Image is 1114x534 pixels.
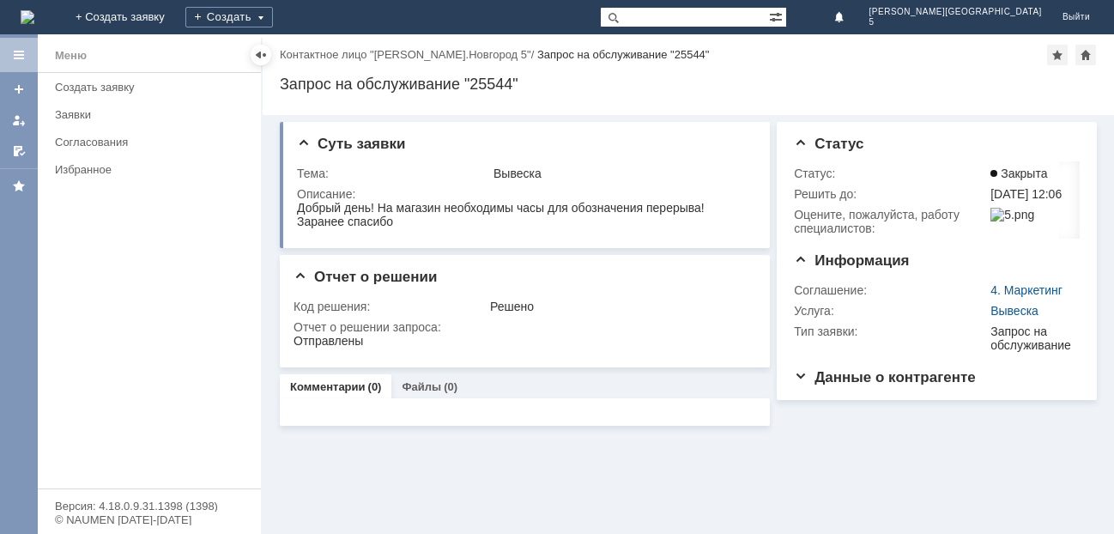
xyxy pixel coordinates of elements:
[493,167,748,180] div: Вывеска
[280,76,1097,93] div: Запрос на обслуживание "25544"
[294,300,487,313] div: Код решения:
[21,10,34,24] a: Перейти на домашнюю страницу
[55,501,244,512] div: Версия: 4.18.0.9.31.1398 (1398)
[55,136,251,149] div: Согласования
[990,283,1063,297] a: 4. Маркетинг
[55,46,87,66] div: Меню
[869,7,1042,17] span: [PERSON_NAME][GEOGRAPHIC_DATA]
[990,187,1062,201] span: [DATE] 12:06
[55,163,232,176] div: Избранное
[794,304,987,318] div: Услуга:
[794,136,863,152] span: Статус
[294,320,752,334] div: Отчет о решении запроса:
[290,380,366,393] a: Комментарии
[990,304,1038,318] a: Вывеска
[490,300,748,313] div: Решено
[368,380,382,393] div: (0)
[1075,45,1096,65] div: Сделать домашней страницей
[402,380,441,393] a: Файлы
[1047,45,1068,65] div: Добавить в избранное
[21,10,34,24] img: logo
[990,167,1047,180] span: Закрыта
[794,369,976,385] span: Данные о контрагенте
[48,101,257,128] a: Заявки
[990,325,1073,352] div: Запрос на обслуживание
[5,76,33,103] a: Создать заявку
[48,74,257,100] a: Создать заявку
[869,17,1042,27] span: 5
[794,252,909,269] span: Информация
[990,208,1034,221] img: 5.png
[55,108,251,121] div: Заявки
[294,269,437,285] span: Отчет о решении
[280,48,531,61] a: Контактное лицо "[PERSON_NAME].Новгород 5"
[537,48,710,61] div: Запрос на обслуживание "25544"
[55,81,251,94] div: Создать заявку
[444,380,457,393] div: (0)
[185,7,273,27] div: Создать
[297,187,752,201] div: Описание:
[794,167,987,180] div: Статус:
[280,48,537,61] div: /
[297,136,405,152] span: Суть заявки
[251,45,271,65] div: Скрыть меню
[5,106,33,134] a: Мои заявки
[297,167,490,180] div: Тема:
[794,187,987,201] div: Решить до:
[55,514,244,525] div: © NAUMEN [DATE]-[DATE]
[5,137,33,165] a: Мои согласования
[48,129,257,155] a: Согласования
[769,8,786,24] span: Расширенный поиск
[794,325,987,338] div: Тип заявки:
[794,208,987,235] div: Oцените, пожалуйста, работу специалистов:
[794,283,987,297] div: Соглашение:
